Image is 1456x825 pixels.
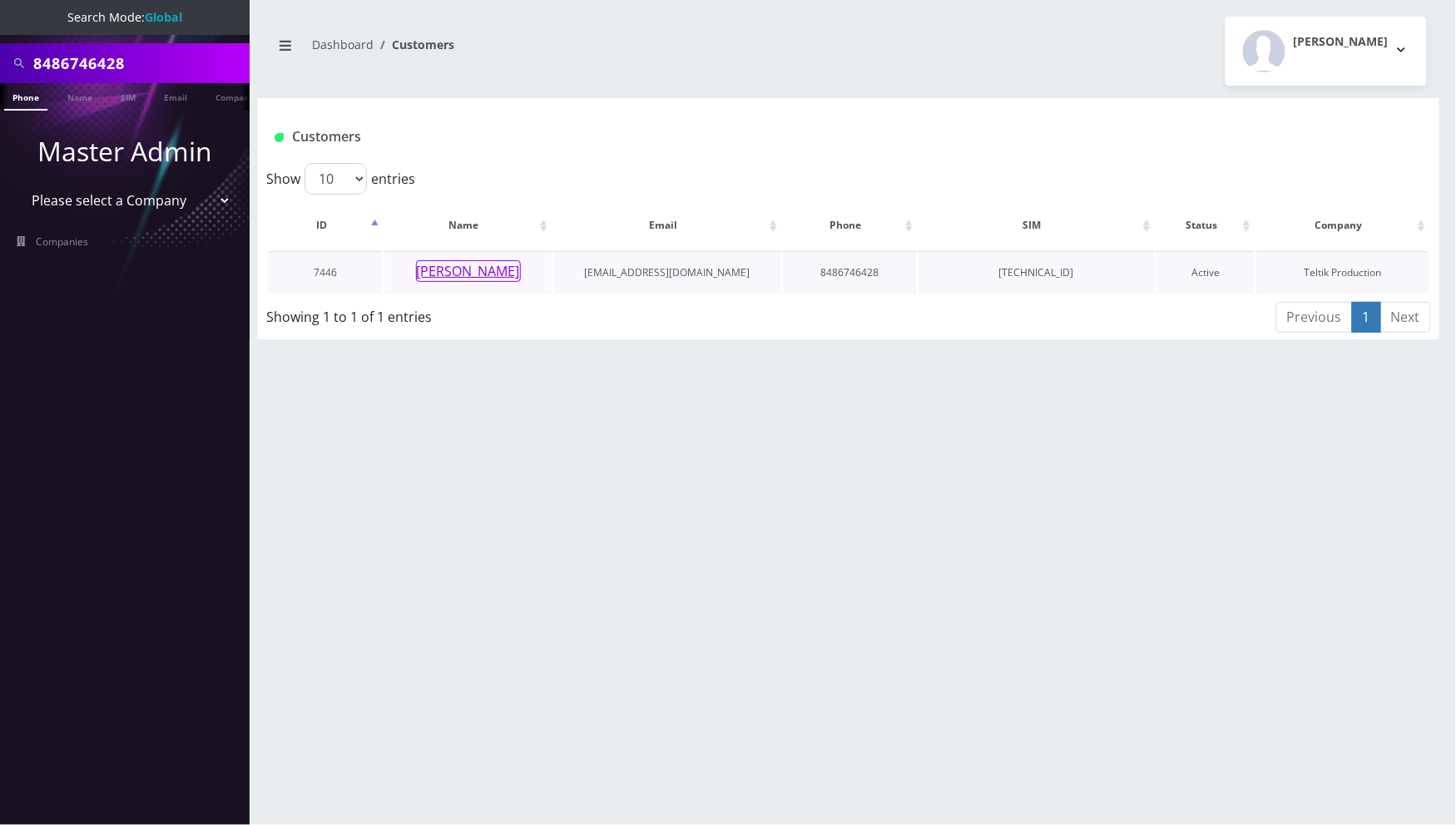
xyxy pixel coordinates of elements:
td: 7446 [268,251,383,294]
h2: [PERSON_NAME] [1294,35,1389,49]
a: Company [207,83,263,109]
h1: Customers [275,129,1227,145]
input: Search All Companies [33,47,245,79]
th: Status: activate to sort column ascending [1156,201,1255,249]
th: Phone: activate to sort column ascending [783,201,916,249]
a: Next [1380,302,1431,333]
a: Email [156,83,196,109]
th: Company: activate to sort column ascending [1256,201,1429,249]
td: [EMAIL_ADDRESS][DOMAIN_NAME] [553,251,781,294]
th: ID: activate to sort column descending [268,201,383,249]
a: Previous [1276,302,1353,333]
li: Customers [374,36,454,53]
a: Dashboard [312,37,374,52]
button: [PERSON_NAME] [416,260,521,282]
nav: breadcrumb [270,27,836,75]
td: Active [1156,251,1255,294]
th: SIM: activate to sort column ascending [919,201,1156,249]
th: Name: activate to sort column ascending [384,201,551,249]
span: Search Mode: [67,9,182,25]
strong: Global [145,9,182,25]
th: Email: activate to sort column ascending [553,201,781,249]
td: [TECHNICAL_ID] [919,251,1156,294]
td: Teltik Production [1256,251,1429,294]
a: Phone [4,83,47,111]
label: Show entries [266,163,415,195]
a: 1 [1352,302,1381,333]
a: SIM [112,83,144,109]
span: Companies [37,235,89,249]
div: Showing 1 to 1 of 1 entries [266,300,739,327]
td: 8486746428 [783,251,916,294]
select: Showentries [305,163,367,195]
button: [PERSON_NAME] [1226,17,1427,86]
a: Name [59,83,101,109]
